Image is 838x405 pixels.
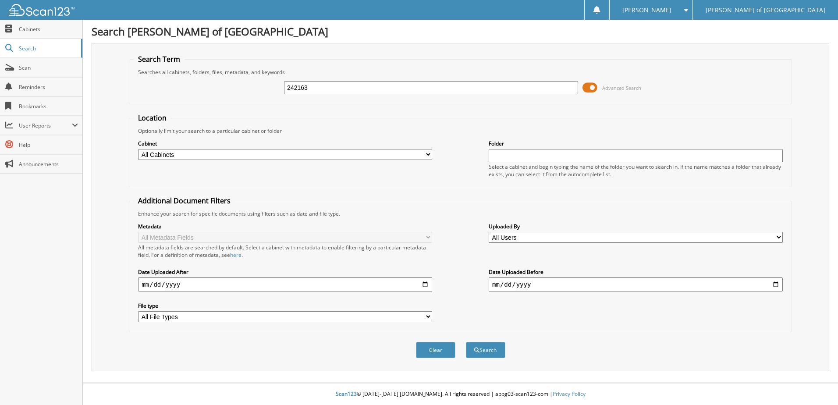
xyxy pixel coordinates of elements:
[489,140,783,147] label: Folder
[134,113,171,123] legend: Location
[134,210,787,217] div: Enhance your search for specific documents using filters such as date and file type.
[19,45,77,52] span: Search
[336,390,357,398] span: Scan123
[489,277,783,291] input: end
[19,122,72,129] span: User Reports
[83,384,838,405] div: © [DATE]-[DATE] [DOMAIN_NAME]. All rights reserved | appg03-scan123-com |
[416,342,455,358] button: Clear
[134,196,235,206] legend: Additional Document Filters
[19,103,78,110] span: Bookmarks
[92,24,829,39] h1: Search [PERSON_NAME] of [GEOGRAPHIC_DATA]
[489,268,783,276] label: Date Uploaded Before
[19,25,78,33] span: Cabinets
[230,251,241,259] a: here
[794,363,838,405] iframe: Chat Widget
[138,277,432,291] input: start
[489,223,783,230] label: Uploaded By
[466,342,505,358] button: Search
[19,83,78,91] span: Reminders
[138,244,432,259] div: All metadata fields are searched by default. Select a cabinet with metadata to enable filtering b...
[134,127,787,135] div: Optionally limit your search to a particular cabinet or folder
[19,160,78,168] span: Announcements
[489,163,783,178] div: Select a cabinet and begin typing the name of the folder you want to search in. If the name match...
[602,85,641,91] span: Advanced Search
[134,68,787,76] div: Searches all cabinets, folders, files, metadata, and keywords
[138,302,432,309] label: File type
[553,390,586,398] a: Privacy Policy
[622,7,671,13] span: [PERSON_NAME]
[9,4,75,16] img: scan123-logo-white.svg
[134,54,185,64] legend: Search Term
[19,64,78,71] span: Scan
[138,268,432,276] label: Date Uploaded After
[706,7,825,13] span: [PERSON_NAME] of [GEOGRAPHIC_DATA]
[138,140,432,147] label: Cabinet
[138,223,432,230] label: Metadata
[19,141,78,149] span: Help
